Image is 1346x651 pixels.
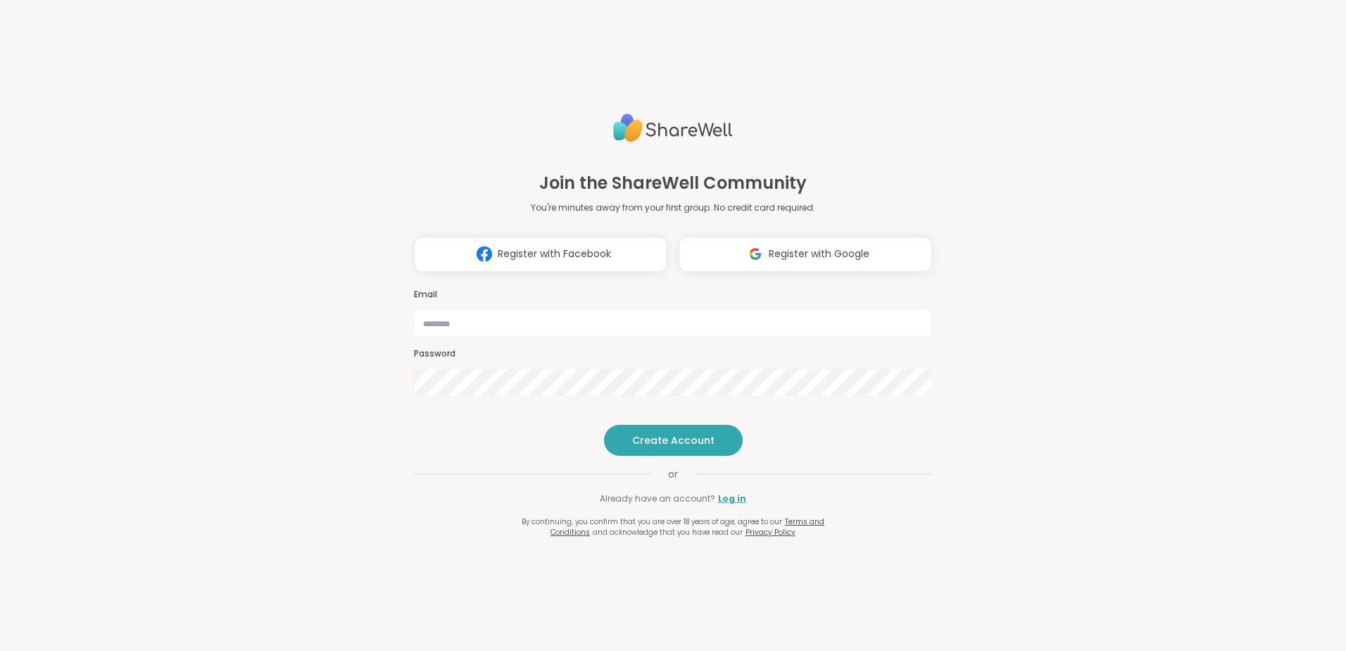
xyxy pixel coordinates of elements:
[600,492,715,505] span: Already have an account?
[522,516,782,527] span: By continuing, you confirm that you are over 18 years of age, agree to our
[651,467,695,481] span: or
[498,247,611,261] span: Register with Facebook
[551,516,824,538] a: Terms and Conditions
[539,170,807,196] h1: Join the ShareWell Community
[531,201,815,214] p: You're minutes away from your first group. No credit card required.
[632,433,715,447] span: Create Account
[414,237,667,272] button: Register with Facebook
[414,289,932,301] h3: Email
[414,348,932,360] h3: Password
[604,425,743,456] button: Create Account
[718,492,746,505] a: Log in
[593,527,743,538] span: and acknowledge that you have read our
[746,527,795,538] a: Privacy Policy
[613,108,733,148] img: ShareWell Logo
[679,237,932,272] button: Register with Google
[742,241,769,267] img: ShareWell Logomark
[769,247,869,261] span: Register with Google
[471,241,498,267] img: ShareWell Logomark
